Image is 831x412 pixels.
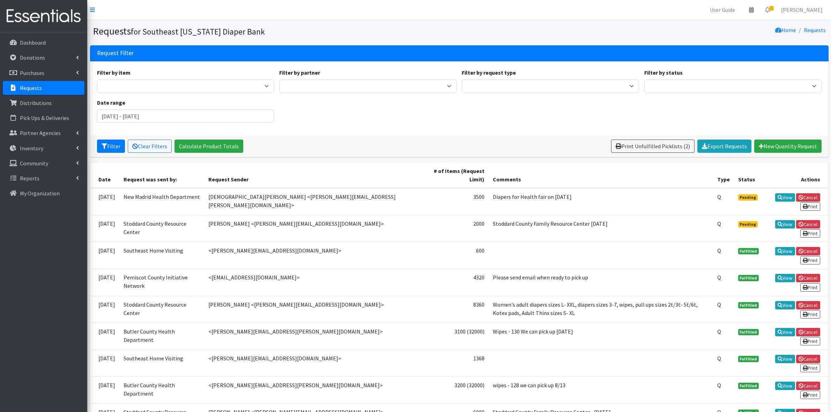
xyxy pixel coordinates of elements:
a: Cancel [796,247,820,255]
a: Print [800,364,820,372]
th: Request Sender [204,163,425,188]
td: <[PERSON_NAME][EMAIL_ADDRESS][PERSON_NAME][DOMAIN_NAME]> [204,323,425,350]
a: Print [800,229,820,238]
td: 3100 (32000) [426,323,489,350]
a: Export Requests [697,140,751,153]
abbr: Quantity [717,301,721,308]
td: Pemiscot County Initiative Network [119,269,205,296]
span: Pending [738,194,758,201]
a: Reports [3,171,84,185]
td: Butler County Health Department [119,377,205,404]
a: Community [3,156,84,170]
a: Requests [3,81,84,95]
h3: Request Filter [97,50,134,57]
a: Cancel [796,301,820,309]
a: View [775,301,795,309]
p: Inventory [20,145,43,152]
span: Fulfilled [738,275,759,281]
td: 4320 [426,269,489,296]
a: View [775,355,795,363]
a: Requests [804,27,826,33]
td: Women's adult diapers sizes L- XXL, diapers sizes 3-7, wipes, pull ups sizes 2t/3t- 5t/6t, Kotex ... [489,296,713,323]
td: wipes - 128 we can pick up 8/13 [489,377,713,404]
a: User Guide [704,3,741,17]
span: Fulfilled [738,248,759,254]
a: Calculate Product Totals [175,140,243,153]
a: [PERSON_NAME] [776,3,828,17]
abbr: Quantity [717,247,721,254]
td: Southeast Home Visiting [119,242,205,269]
th: # of Items (Request Limit) [426,163,489,188]
a: Pick Ups & Deliveries [3,111,84,125]
a: Purchases [3,66,84,80]
a: View [775,328,795,336]
a: 2 [759,3,776,17]
td: <[PERSON_NAME][EMAIL_ADDRESS][DOMAIN_NAME]> [204,242,425,269]
td: Butler County Health Department [119,323,205,350]
span: 2 [769,6,774,11]
a: My Organization [3,186,84,200]
td: 3200 (32000) [426,377,489,404]
a: Cancel [796,220,820,229]
td: New Madrid Health Department [119,188,205,215]
a: Cancel [796,355,820,363]
th: Request was sent by: [119,163,205,188]
th: Status [734,163,763,188]
span: Fulfilled [738,329,759,335]
a: Print [800,256,820,264]
td: [DATE] [90,188,119,215]
a: Print [800,391,820,399]
p: My Organization [20,190,60,197]
td: 600 [426,242,489,269]
span: Fulfilled [738,302,759,308]
abbr: Quantity [717,355,721,362]
th: Type [713,163,734,188]
p: Pick Ups & Deliveries [20,114,69,121]
td: <[PERSON_NAME][EMAIL_ADDRESS][DOMAIN_NAME]> [204,350,425,376]
span: Fulfilled [738,383,759,389]
p: Community [20,160,48,167]
a: View [775,274,795,282]
td: [PERSON_NAME] <[PERSON_NAME][EMAIL_ADDRESS][DOMAIN_NAME]> [204,296,425,323]
label: Filter by partner [279,68,320,77]
p: Requests [20,84,42,91]
td: Diapers for Health fair on [DATE] [489,188,713,215]
h1: Requests [93,25,457,37]
td: [DATE] [90,377,119,404]
a: New Quantity Request [754,140,822,153]
a: View [775,247,795,255]
a: View [775,382,795,390]
label: Filter by status [644,68,683,77]
a: Distributions [3,96,84,110]
a: View [775,193,795,202]
abbr: Quantity [717,328,721,335]
abbr: Quantity [717,382,721,389]
span: Pending [738,221,758,227]
a: Cancel [796,274,820,282]
a: Cancel [796,382,820,390]
a: Inventory [3,141,84,155]
td: Stoddard County Resource Center [119,296,205,323]
small: for Southeast [US_STATE] Diaper Bank [131,27,265,37]
a: Home [775,27,796,33]
th: Actions [763,163,828,188]
a: Print [800,337,820,345]
p: Distributions [20,99,52,106]
th: Comments [489,163,713,188]
td: [PERSON_NAME] <[PERSON_NAME][EMAIL_ADDRESS][DOMAIN_NAME]> [204,215,425,242]
td: <[PERSON_NAME][EMAIL_ADDRESS][PERSON_NAME][DOMAIN_NAME]> [204,377,425,404]
p: Dashboard [20,39,46,46]
td: [DATE] [90,296,119,323]
td: 1368 [426,350,489,376]
a: Print Unfulfilled Picklists (2) [611,140,695,153]
a: Cancel [796,193,820,202]
p: Donations [20,54,45,61]
a: Print [800,310,820,319]
abbr: Quantity [717,193,721,200]
abbr: Quantity [717,220,721,227]
input: January 1, 2011 - December 31, 2011 [97,110,274,123]
span: Fulfilled [738,356,759,362]
label: Date range [97,98,125,107]
td: [DATE] [90,215,119,242]
td: [DATE] [90,269,119,296]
